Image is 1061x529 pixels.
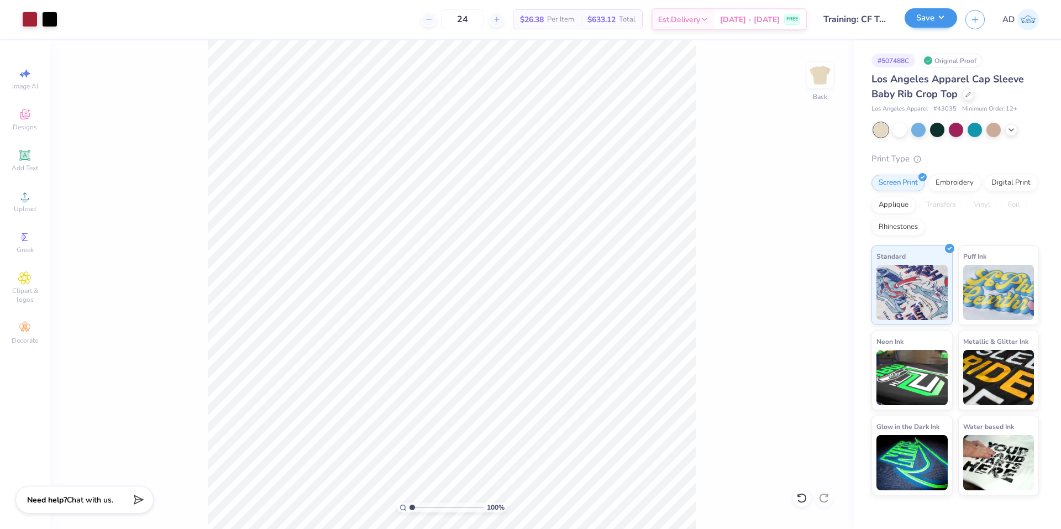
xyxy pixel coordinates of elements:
span: Upload [14,205,36,213]
a: AD [1002,9,1039,30]
span: Glow in the Dark Ink [876,421,939,432]
div: Transfers [919,197,963,213]
div: Rhinestones [871,219,925,235]
button: Save [905,8,957,28]
input: – – [441,9,484,29]
span: Add Text [12,164,38,172]
input: Untitled Design [815,8,896,30]
img: Back [809,64,831,86]
span: Greek [17,245,34,254]
span: FREE [786,15,798,23]
img: Puff Ink [963,265,1034,320]
span: Metallic & Glitter Ink [963,336,1028,347]
img: Metallic & Glitter Ink [963,350,1034,405]
span: Total [619,14,635,25]
span: $26.38 [520,14,544,25]
img: Neon Ink [876,350,948,405]
div: Back [813,92,827,102]
span: Standard [876,250,906,262]
div: Applique [871,197,916,213]
div: # 507488C [871,54,915,67]
span: 100 % [487,502,505,512]
span: Puff Ink [963,250,986,262]
div: Vinyl [967,197,997,213]
div: Screen Print [871,175,925,191]
span: Per Item [547,14,574,25]
img: Aldro Dalugdog [1017,9,1039,30]
div: Embroidery [928,175,981,191]
span: AD [1002,13,1015,26]
img: Standard [876,265,948,320]
img: Glow in the Dark Ink [876,435,948,490]
span: Chat with us. [67,495,113,505]
span: [DATE] - [DATE] [720,14,780,25]
span: Minimum Order: 12 + [962,104,1017,114]
span: Est. Delivery [658,14,700,25]
span: Los Angeles Apparel Cap Sleeve Baby Rib Crop Top [871,72,1024,101]
span: # 43035 [933,104,957,114]
span: $633.12 [587,14,616,25]
div: Digital Print [984,175,1038,191]
span: Decorate [12,336,38,345]
img: Water based Ink [963,435,1034,490]
span: Water based Ink [963,421,1014,432]
div: Print Type [871,153,1039,165]
div: Foil [1001,197,1027,213]
span: Los Angeles Apparel [871,104,928,114]
div: Original Proof [921,54,983,67]
span: Image AI [12,82,38,91]
span: Clipart & logos [6,286,44,304]
span: Designs [13,123,37,132]
span: Neon Ink [876,336,904,347]
strong: Need help? [27,495,67,505]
